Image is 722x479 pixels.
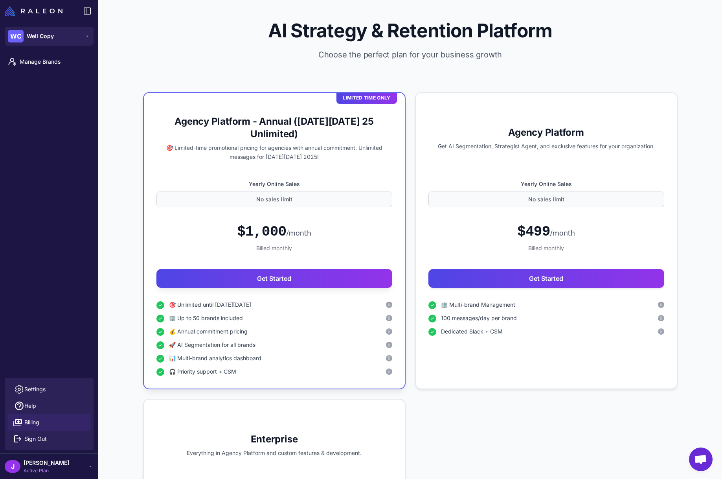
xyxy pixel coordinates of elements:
[169,314,243,322] span: 🏢 Up to 50 brands included
[5,27,94,46] button: WCWell Copy
[660,315,661,322] span: i
[24,402,36,410] span: Help
[169,327,248,336] span: 💰 Annual commitment pricing
[156,115,392,140] h3: Agency Platform - Annual ([DATE][DATE] 25 Unlimited)
[428,244,664,252] div: Billed monthly
[24,385,46,394] span: Settings
[388,315,389,322] span: i
[528,195,564,204] span: No sales limit
[20,57,89,66] span: Manage Brands
[388,368,389,375] span: i
[428,269,664,288] button: Get Started
[24,435,47,443] span: Sign Out
[27,32,54,41] span: Well Copy
[550,229,575,237] span: /month
[156,244,392,252] div: Billed monthly
[8,431,90,447] button: Sign Out
[388,301,389,308] span: i
[388,341,389,348] span: i
[169,341,255,349] span: 🚀 AI Segmentation for all brands
[8,30,24,42] div: WC
[169,367,236,376] span: 🎧 Priority support + CSM
[111,19,709,42] h1: AI Strategy & Retention Platform
[441,327,503,336] span: Dedicated Slack + CSM
[428,180,664,188] label: Yearly Online Sales
[689,448,713,471] a: Open chat
[388,328,389,335] span: i
[8,398,90,414] a: Help
[286,229,311,237] span: /month
[428,142,664,151] p: Get AI Segmentation, Strategist Agent, and exclusive features for your organization.
[660,301,661,308] span: i
[660,328,661,335] span: i
[156,433,392,446] h3: Enterprise
[111,49,709,61] p: Choose the perfect plan for your business growth
[156,144,392,162] p: 🎯 Limited-time promotional pricing for agencies with annual commitment. Unlimited messages for [D...
[517,223,575,241] div: $499
[169,354,261,363] span: 📊 Multi-brand analytics dashboard
[256,195,292,204] span: No sales limit
[3,53,95,70] a: Manage Brands
[388,355,389,362] span: i
[24,418,39,427] span: Billing
[5,6,62,16] img: Raleon Logo
[156,269,392,288] button: Get Started
[441,300,515,309] span: 🏢 Multi-brand Management
[441,314,517,322] span: 100 messages/day per brand
[336,92,397,104] div: Limited Time Only
[237,223,311,241] div: $1,000
[24,467,69,474] span: Active Plan
[156,449,392,458] p: Everything in Agency Platform and custom features & development.
[156,180,392,188] label: Yearly Online Sales
[5,460,20,473] div: J
[428,126,664,139] h3: Agency Platform
[169,300,251,309] span: 🎯 Unlimited until [DATE][DATE]
[24,459,69,467] span: [PERSON_NAME]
